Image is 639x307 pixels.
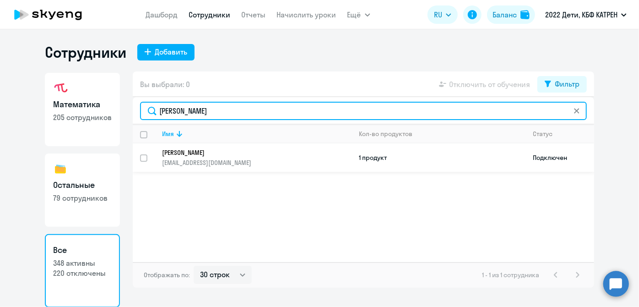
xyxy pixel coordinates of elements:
[541,4,631,26] button: 2022 Дети, КБФ КАТРЕН
[53,162,68,176] img: others
[53,258,112,268] p: 348 активны
[162,148,351,167] a: [PERSON_NAME][EMAIL_ADDRESS][DOMAIN_NAME]
[359,130,525,138] div: Кол-во продуктов
[162,130,351,138] div: Имя
[137,44,195,60] button: Добавить
[53,244,112,256] h3: Все
[493,9,517,20] div: Баланс
[53,112,112,122] p: 205 сотрудников
[53,99,112,110] h3: Математика
[140,102,587,120] input: Поиск по имени, email, продукту или статусу
[347,5,370,24] button: Ещё
[487,5,535,24] button: Балансbalance
[53,81,68,96] img: math
[555,78,579,89] div: Фильтр
[162,159,351,167] p: [EMAIL_ADDRESS][DOMAIN_NAME]
[520,10,530,19] img: balance
[347,9,361,20] span: Ещё
[533,130,594,138] div: Статус
[45,153,120,227] a: Остальные79 сотрудников
[277,10,336,19] a: Начислить уроки
[53,268,112,278] p: 220 отключены
[533,130,552,138] div: Статус
[352,143,525,172] td: 1 продукт
[155,46,187,57] div: Добавить
[242,10,266,19] a: Отчеты
[53,193,112,203] p: 79 сотрудников
[144,271,190,279] span: Отображать по:
[434,9,442,20] span: RU
[482,271,539,279] span: 1 - 1 из 1 сотрудника
[45,73,120,146] a: Математика205 сотрудников
[359,130,412,138] div: Кол-во продуктов
[189,10,231,19] a: Сотрудники
[146,10,178,19] a: Дашборд
[162,130,174,138] div: Имя
[53,179,112,191] h3: Остальные
[140,79,190,90] span: Вы выбрали: 0
[545,9,617,20] p: 2022 Дети, КБФ КАТРЕН
[162,148,339,157] p: [PERSON_NAME]
[428,5,458,24] button: RU
[45,43,126,61] h1: Сотрудники
[537,76,587,93] button: Фильтр
[525,143,594,172] td: Подключен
